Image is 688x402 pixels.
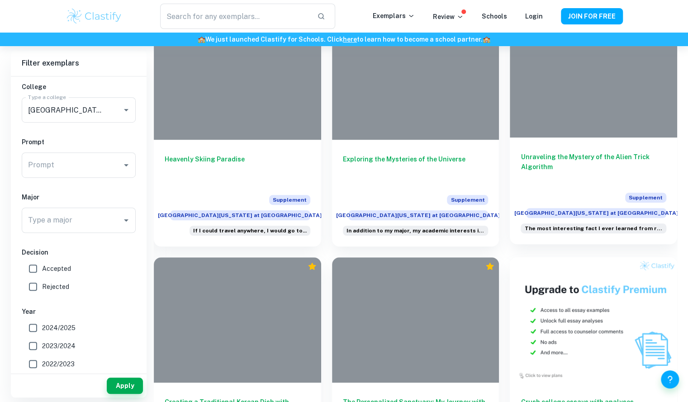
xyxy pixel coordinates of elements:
span: [GEOGRAPHIC_DATA][US_STATE] at [GEOGRAPHIC_DATA] [348,210,489,220]
h6: Exploring the Mysteries of the Universe [343,154,489,184]
span: In addition to my major, my academic interests include... [346,227,485,235]
span: Accepted [42,264,71,274]
div: If I could travel anywhere, I would go to... [190,226,310,236]
span: The most interesting fact I ever learned from research was... [524,224,663,232]
h6: Unraveling the Mystery of the Alien Trick Algorithm [521,152,666,182]
h6: We just launched Clastify for Schools. Click to learn how to become a school partner. [2,34,686,44]
span: 2024/2025 [42,323,76,333]
h6: Decision [22,247,136,257]
span: 2022/2023 [42,359,75,369]
span: Supplement [269,195,310,205]
span: Supplement [625,193,666,203]
button: Open [120,104,133,116]
h6: Prompt [22,137,136,147]
h6: Year [22,307,136,317]
p: Exemplars [373,11,415,21]
span: If I could travel anywhere, I would go to... [193,227,307,235]
span: 🏫 [198,36,205,43]
button: JOIN FOR FREE [561,8,623,24]
h6: College [22,82,136,92]
h6: Filter exemplars [11,51,147,76]
a: Schools [482,13,507,20]
h6: Major [22,192,136,202]
div: The most interesting fact I ever learned from research was... [521,223,666,233]
a: Heavenly Skiing ParadiseSupplement[GEOGRAPHIC_DATA][US_STATE] at [GEOGRAPHIC_DATA]If I could trav... [154,14,321,246]
span: Supplement [447,195,488,205]
span: [GEOGRAPHIC_DATA][US_STATE] at [GEOGRAPHIC_DATA] [170,210,310,220]
button: Open [120,159,133,171]
img: Thumbnail [510,257,677,383]
button: Open [120,214,133,227]
a: Unraveling the Mystery of the Alien Trick AlgorithmSupplement[GEOGRAPHIC_DATA][US_STATE] at [GEOG... [510,14,677,246]
span: [GEOGRAPHIC_DATA][US_STATE] at [GEOGRAPHIC_DATA] [526,208,666,218]
a: here [343,36,357,43]
label: Type a college [28,93,66,101]
div: In addition to my major, my academic interests include... [343,226,489,236]
a: Exploring the Mysteries of the UniverseSupplement[GEOGRAPHIC_DATA][US_STATE] at [GEOGRAPHIC_DATA]... [332,14,499,246]
input: Search for any exemplars... [160,4,309,29]
div: Premium [308,262,317,271]
p: Review [433,12,464,22]
a: Login [525,13,543,20]
div: Premium [485,262,494,271]
button: Apply [107,378,143,394]
span: Rejected [42,282,69,292]
span: 🏫 [483,36,490,43]
h6: Heavenly Skiing Paradise [165,154,310,184]
button: Help and Feedback [661,370,679,388]
span: 2023/2024 [42,341,76,351]
img: Clastify logo [66,7,123,25]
